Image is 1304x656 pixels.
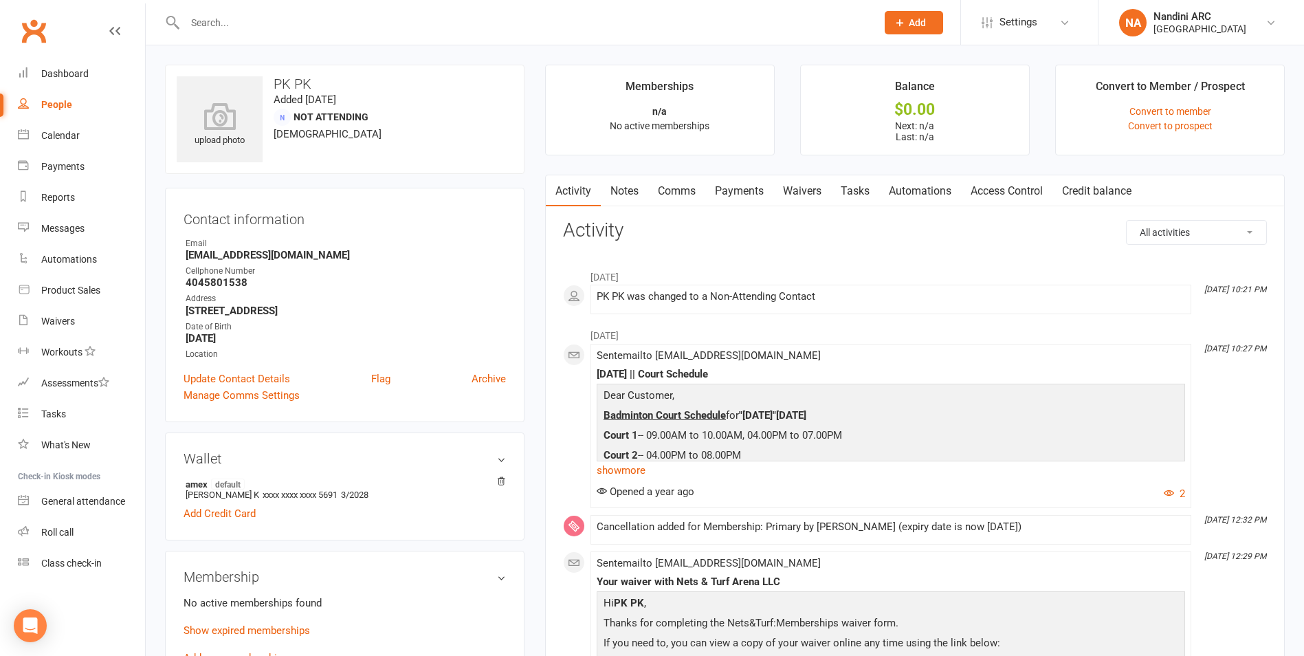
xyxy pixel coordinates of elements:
div: Waivers [41,316,75,327]
a: Messages [18,213,145,244]
div: Tasks [41,408,66,419]
div: Reports [41,192,75,203]
span: for [726,409,776,422]
span: -- 09.00AM to 10.00AM, 04.00PM to 07.00PM [604,429,842,441]
div: Email [186,237,506,250]
span: Settings [999,7,1037,38]
div: Automations [41,254,97,265]
a: Dashboard [18,58,145,89]
div: Open Intercom Messenger [14,609,47,642]
a: What's New [18,430,145,461]
div: What's New [41,439,91,450]
strong: PK PK [614,597,644,609]
a: Tasks [18,399,145,430]
a: Convert to prospect [1128,120,1213,131]
a: Flag [371,371,390,387]
li: [DATE] [563,321,1267,343]
button: 2 [1164,485,1185,502]
div: Calendar [41,130,80,141]
strong: n/a [652,106,667,117]
div: Workouts [41,347,82,358]
div: $0.00 [813,102,1017,117]
input: Search... [181,13,867,32]
div: Date of Birth [186,320,506,334]
a: Comms [648,175,705,207]
span: Dear Customer, [604,389,674,402]
a: Automations [18,244,145,275]
b: Court 1 [604,429,638,441]
div: General attendance [41,496,125,507]
strong: [DATE] [186,332,506,345]
div: Payments [41,161,85,172]
span: default [211,479,245,490]
b: Court 2 [604,449,638,461]
button: Add [885,11,943,34]
div: Nandini ARC [1153,10,1246,23]
a: Product Sales [18,275,145,306]
div: [GEOGRAPHIC_DATA] [1153,23,1246,35]
strong: 4045801538 [186,276,506,289]
a: Access Control [961,175,1052,207]
div: Dashboard [41,68,89,79]
a: Archive [472,371,506,387]
h3: Activity [563,220,1267,241]
a: Calendar [18,120,145,151]
span: 3/2028 [341,490,368,500]
a: Add Credit Card [184,505,256,522]
a: Reports [18,182,145,213]
a: Show expired memberships [184,624,310,637]
a: Class kiosk mode [18,548,145,579]
p: If you need to, you can view a copy of your waiver online any time using the link below: [600,635,1182,655]
div: Messages [41,223,85,234]
p: Thanks for completing the Nets&Turf:Memberships waiver form. [600,615,1182,635]
i: [DATE] 10:27 PM [1204,344,1266,353]
a: Update Contact Details [184,371,290,387]
a: Notes [601,175,648,207]
div: Address [186,292,506,305]
p: Next: n/a Last: n/a [813,120,1017,142]
a: General attendance kiosk mode [18,486,145,517]
i: [DATE] 12:29 PM [1204,551,1266,561]
div: Your waiver with Nets & Turf Arena LLC [597,576,1185,588]
a: Activity [546,175,601,207]
span: Opened a year ago [597,485,694,498]
a: Convert to member [1129,106,1211,117]
h3: Wallet [184,451,506,466]
b: [DATE] [776,409,806,422]
i: [DATE] 10:21 PM [1204,285,1266,294]
a: Assessments [18,368,145,399]
a: Payments [18,151,145,182]
a: Waivers [773,175,831,207]
li: [DATE] [563,263,1267,285]
time: Added [DATE] [274,94,336,106]
span: Not Attending [294,111,368,122]
span: No active memberships [610,120,709,131]
a: Payments [705,175,773,207]
div: Memberships [626,78,694,102]
a: Credit balance [1052,175,1141,207]
div: upload photo [177,102,263,148]
h3: Contact information [184,206,506,227]
span: Sent email to [EMAIL_ADDRESS][DOMAIN_NAME] [597,349,821,362]
div: Location [186,348,506,361]
div: Cellphone Number [186,265,506,278]
div: [DATE] || Court Schedule [597,369,1185,380]
strong: [EMAIL_ADDRESS][DOMAIN_NAME] [186,249,506,261]
a: show more [597,461,1185,480]
div: Balance [895,78,935,102]
span: [DEMOGRAPHIC_DATA] [274,128,382,140]
a: Tasks [831,175,879,207]
a: Waivers [18,306,145,337]
div: Convert to Member / Prospect [1096,78,1245,102]
p: Hi , [600,595,1182,615]
span: xxxx xxxx xxxx 5691 [263,490,338,500]
a: Manage Comms Settings [184,387,300,404]
a: People [18,89,145,120]
div: Roll call [41,527,74,538]
div: Assessments [41,378,109,389]
h3: PK PK [177,76,513,91]
div: NA [1119,9,1147,36]
strong: amex [186,479,499,490]
a: Clubworx [16,14,51,48]
div: PK PK was changed to a Non-Attending Contact [597,291,1185,303]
